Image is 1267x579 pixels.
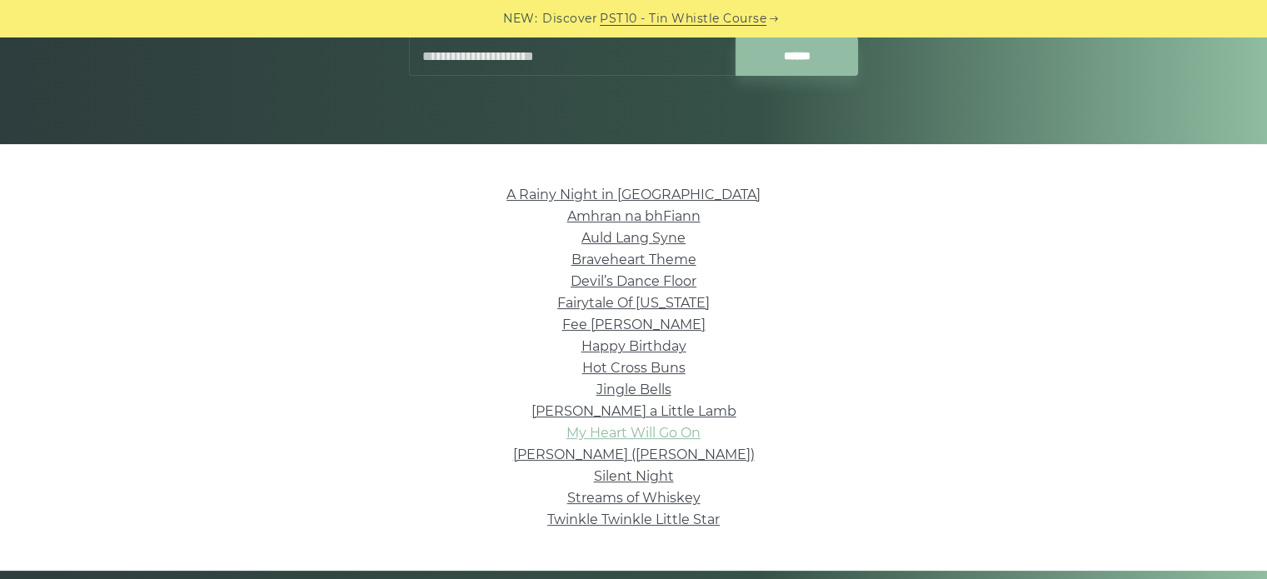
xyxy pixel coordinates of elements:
a: Streams of Whiskey [567,490,701,506]
span: Discover [542,9,597,28]
a: Devil’s Dance Floor [571,273,696,289]
a: Hot Cross Buns [582,360,686,376]
a: A Rainy Night in [GEOGRAPHIC_DATA] [506,187,761,202]
a: [PERSON_NAME] ([PERSON_NAME]) [513,447,755,462]
span: NEW: [503,9,537,28]
a: Fee [PERSON_NAME] [562,317,706,332]
a: My Heart Will Go On [566,425,701,441]
a: Twinkle Twinkle Little Star [547,512,720,527]
a: [PERSON_NAME] a Little Lamb [531,403,736,419]
a: PST10 - Tin Whistle Course [600,9,766,28]
a: Jingle Bells [596,382,671,397]
a: Fairytale Of [US_STATE] [557,295,710,311]
a: Happy Birthday [581,338,686,354]
a: Silent Night [594,468,674,484]
a: Braveheart Theme [571,252,696,267]
a: Amhran na bhFiann [567,208,701,224]
a: Auld Lang Syne [581,230,686,246]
